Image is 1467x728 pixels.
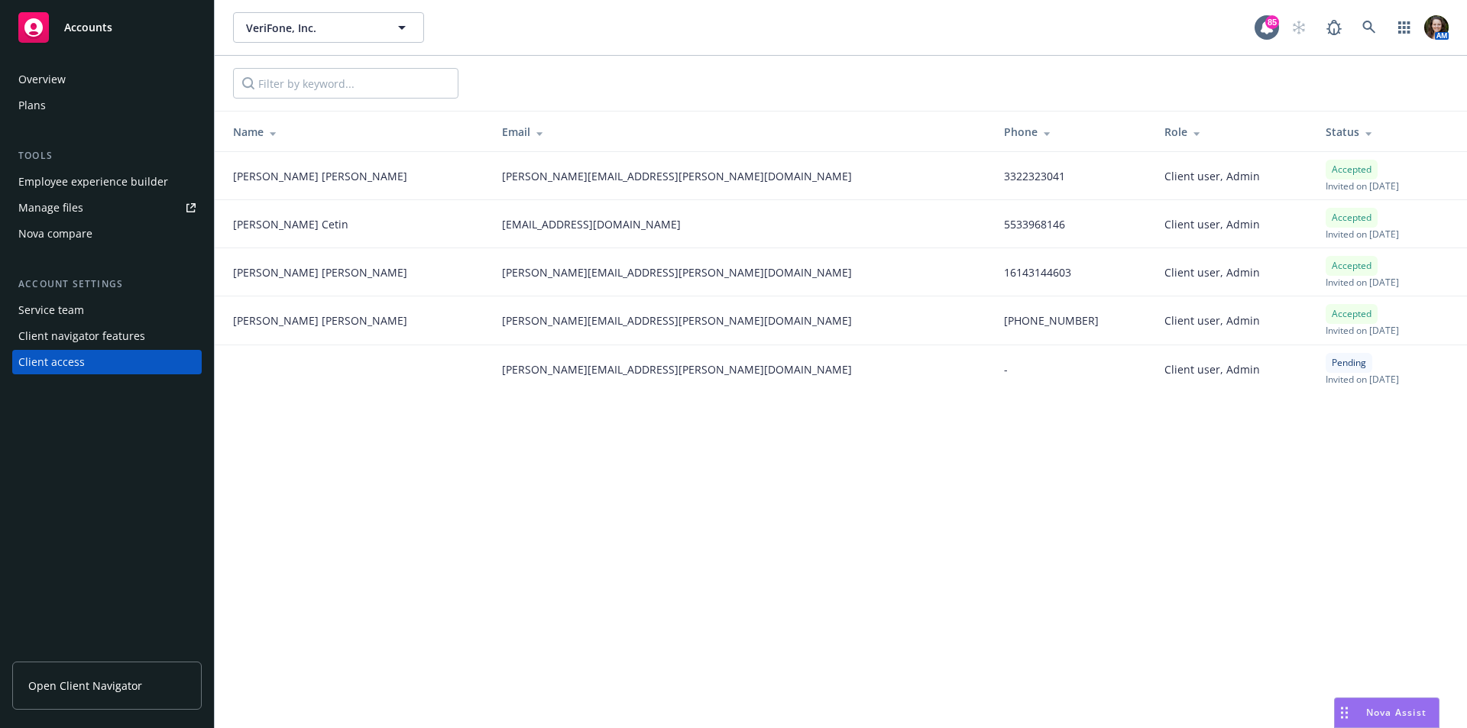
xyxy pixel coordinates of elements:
[1004,168,1065,184] span: 3322323041
[1334,697,1439,728] button: Nova Assist
[12,298,202,322] a: Service team
[1389,12,1420,43] a: Switch app
[18,298,84,322] div: Service team
[12,6,202,49] a: Accounts
[1335,698,1354,727] div: Drag to move
[233,12,424,43] button: VeriFone, Inc.
[1319,12,1349,43] a: Report a Bug
[1424,15,1449,40] img: photo
[12,93,202,118] a: Plans
[12,222,202,246] a: Nova compare
[502,216,681,232] span: [EMAIL_ADDRESS][DOMAIN_NAME]
[18,196,83,220] div: Manage files
[1332,259,1371,273] span: Accepted
[18,170,168,194] div: Employee experience builder
[12,67,202,92] a: Overview
[233,216,348,232] span: [PERSON_NAME] Cetin
[1326,124,1455,140] div: Status
[1004,124,1139,140] div: Phone
[502,264,852,280] span: [PERSON_NAME][EMAIL_ADDRESS][PERSON_NAME][DOMAIN_NAME]
[502,361,852,377] span: [PERSON_NAME][EMAIL_ADDRESS][PERSON_NAME][DOMAIN_NAME]
[1164,361,1260,377] span: Client user, Admin
[28,678,142,694] span: Open Client Navigator
[12,196,202,220] a: Manage files
[1004,264,1071,280] span: 16143144603
[1332,163,1371,176] span: Accepted
[1164,264,1260,280] span: Client user, Admin
[1004,312,1099,328] span: [PHONE_NUMBER]
[12,170,202,194] a: Employee experience builder
[502,168,852,184] span: [PERSON_NAME][EMAIL_ADDRESS][PERSON_NAME][DOMAIN_NAME]
[233,68,458,99] input: Filter by keyword...
[246,20,378,36] span: VeriFone, Inc.
[1004,216,1065,232] span: 5533968146
[1164,312,1260,328] span: Client user, Admin
[1366,706,1427,719] span: Nova Assist
[1284,12,1314,43] a: Start snowing
[18,67,66,92] div: Overview
[233,168,407,184] span: [PERSON_NAME] [PERSON_NAME]
[12,324,202,348] a: Client navigator features
[233,312,407,328] span: [PERSON_NAME] [PERSON_NAME]
[1326,180,1399,193] span: Invited on [DATE]
[18,324,145,348] div: Client navigator features
[1326,373,1399,386] span: Invited on [DATE]
[1164,124,1301,140] div: Role
[1332,356,1366,370] span: Pending
[1332,211,1371,225] span: Accepted
[18,222,92,246] div: Nova compare
[12,148,202,163] div: Tools
[12,350,202,374] a: Client access
[1004,361,1008,377] span: -
[233,124,478,140] div: Name
[1164,168,1260,184] span: Client user, Admin
[12,277,202,292] div: Account settings
[18,350,85,374] div: Client access
[1326,228,1399,241] span: Invited on [DATE]
[1326,324,1399,337] span: Invited on [DATE]
[1265,15,1279,29] div: 85
[1164,216,1260,232] span: Client user, Admin
[502,312,852,328] span: [PERSON_NAME][EMAIL_ADDRESS][PERSON_NAME][DOMAIN_NAME]
[18,93,46,118] div: Plans
[64,21,112,34] span: Accounts
[233,264,407,280] span: [PERSON_NAME] [PERSON_NAME]
[502,124,980,140] div: Email
[1326,276,1399,289] span: Invited on [DATE]
[1354,12,1384,43] a: Search
[1332,307,1371,321] span: Accepted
